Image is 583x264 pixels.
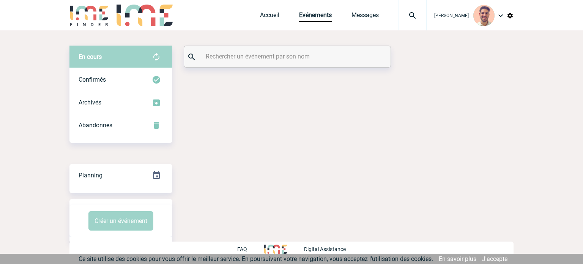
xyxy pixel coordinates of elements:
img: http://www.idealmeetingsevents.fr/ [264,245,287,254]
a: Accueil [260,11,279,22]
span: En cours [79,53,102,60]
div: Retrouvez ici tous les événements que vous avez décidé d'archiver [69,91,172,114]
a: Planning [69,164,172,186]
span: Archivés [79,99,101,106]
span: [PERSON_NAME] [434,13,469,18]
img: IME-Finder [69,5,109,26]
img: 132114-0.jpg [473,5,495,26]
span: Confirmés [79,76,106,83]
span: Planning [79,172,102,179]
p: FAQ [237,246,247,252]
p: Digital Assistance [304,246,346,252]
div: Retrouvez ici tous vos événements organisés par date et état d'avancement [69,164,172,187]
a: FAQ [237,245,264,252]
input: Rechercher un événement par son nom [204,51,373,62]
span: Ce site utilise des cookies pour vous offrir le meilleur service. En poursuivant votre navigation... [79,255,433,262]
div: Retrouvez ici tous vos événements annulés [69,114,172,137]
a: J'accepte [482,255,507,262]
div: Retrouvez ici tous vos évènements avant confirmation [69,46,172,68]
button: Créer un événement [88,211,153,231]
a: Messages [351,11,379,22]
a: En savoir plus [439,255,476,262]
a: Evénements [299,11,332,22]
span: Abandonnés [79,122,112,129]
